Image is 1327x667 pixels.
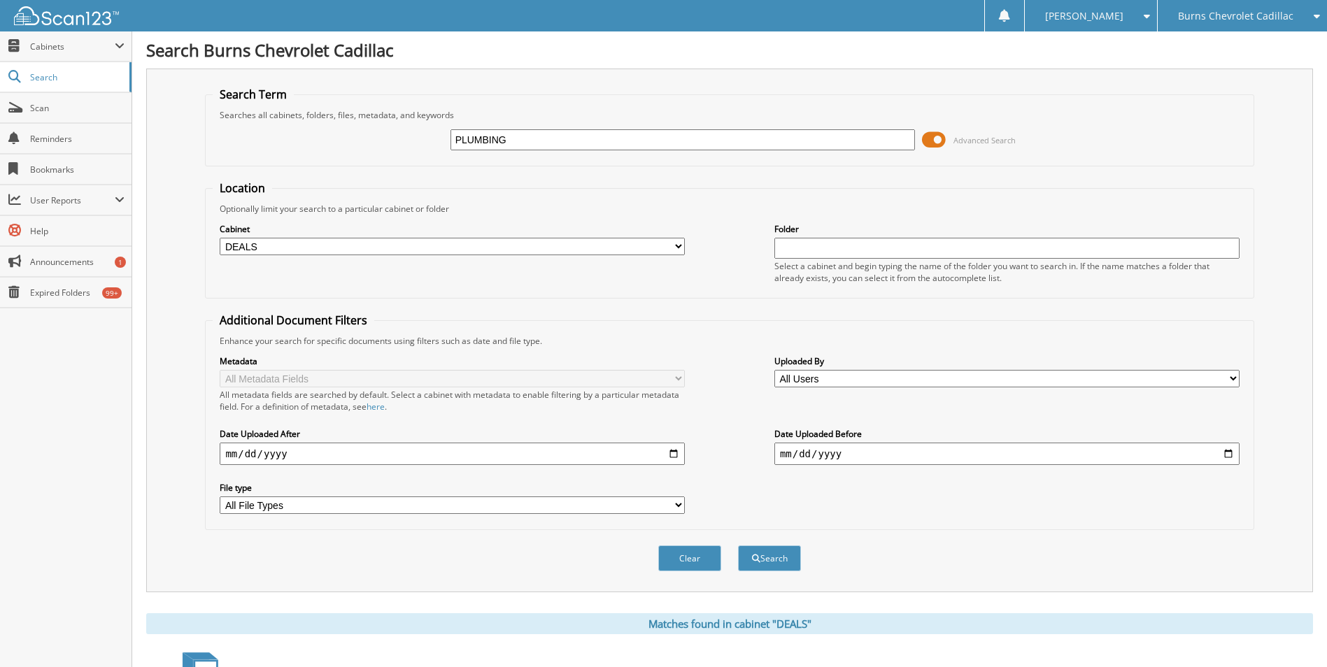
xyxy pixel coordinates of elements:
[220,443,685,465] input: start
[774,260,1240,284] div: Select a cabinet and begin typing the name of the folder you want to search in. If the name match...
[14,6,119,25] img: scan123-logo-white.svg
[30,194,115,206] span: User Reports
[213,109,1246,121] div: Searches all cabinets, folders, files, metadata, and keywords
[953,135,1016,145] span: Advanced Search
[146,38,1313,62] h1: Search Burns Chevrolet Cadillac
[115,257,126,268] div: 1
[30,225,125,237] span: Help
[30,71,122,83] span: Search
[220,223,685,235] label: Cabinet
[1045,12,1123,20] span: [PERSON_NAME]
[213,313,374,328] legend: Additional Document Filters
[220,389,685,413] div: All metadata fields are searched by default. Select a cabinet with metadata to enable filtering b...
[213,335,1246,347] div: Enhance your search for specific documents using filters such as date and file type.
[738,545,801,571] button: Search
[213,87,294,102] legend: Search Term
[102,287,122,299] div: 99+
[774,443,1240,465] input: end
[220,428,685,440] label: Date Uploaded After
[213,203,1246,215] div: Optionally limit your search to a particular cabinet or folder
[774,223,1240,235] label: Folder
[30,164,125,175] span: Bookmarks
[658,545,721,571] button: Clear
[1178,12,1293,20] span: Burns Chevrolet Cadillac
[774,428,1240,440] label: Date Uploaded Before
[220,482,685,494] label: File type
[30,287,125,299] span: Expired Folders
[30,102,125,114] span: Scan
[146,613,1313,634] div: Matches found in cabinet "DEALS"
[367,401,385,413] a: here
[220,355,685,367] label: Metadata
[30,41,115,52] span: Cabinets
[213,180,272,196] legend: Location
[774,355,1240,367] label: Uploaded By
[30,256,125,268] span: Announcements
[30,133,125,145] span: Reminders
